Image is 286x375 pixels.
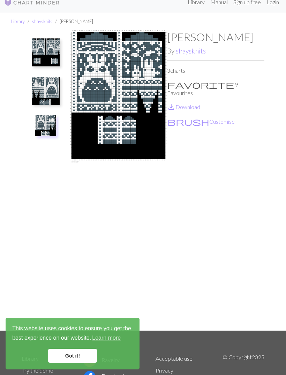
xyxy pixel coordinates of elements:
[167,30,264,44] h1: [PERSON_NAME]
[167,117,209,126] i: Customise
[32,19,52,24] a: shaysknits
[52,18,93,25] li: [PERSON_NAME]
[91,333,122,343] a: learn more about cookies
[48,349,97,363] a: dismiss cookie message
[35,115,56,136] img: Totoro Mittens (Left Hand)
[12,324,133,343] span: This website uses cookies to ensure you get the best experience on our website.
[32,77,60,105] img: Totoro Mittens (Right Hand)
[167,80,234,89] span: favorite
[156,367,173,374] a: Privacy
[156,355,193,362] a: Acceptable use
[70,30,167,330] img: Totoro Mittens (Left Hand)
[167,103,175,111] i: Download
[22,367,53,374] a: Try the demo
[167,80,234,89] i: Favourite
[6,318,140,369] div: cookieconsent
[167,102,175,112] span: save_alt
[32,38,60,66] img: Totoro Mittens (Both Hands)
[167,80,264,97] p: 9 Favourites
[167,66,264,75] p: 3 charts
[11,19,25,24] a: Library
[176,47,206,55] a: shaysknits
[167,103,200,110] a: DownloadDownload
[167,117,209,127] span: brush
[167,47,264,55] h2: By
[167,117,235,126] button: CustomiseCustomise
